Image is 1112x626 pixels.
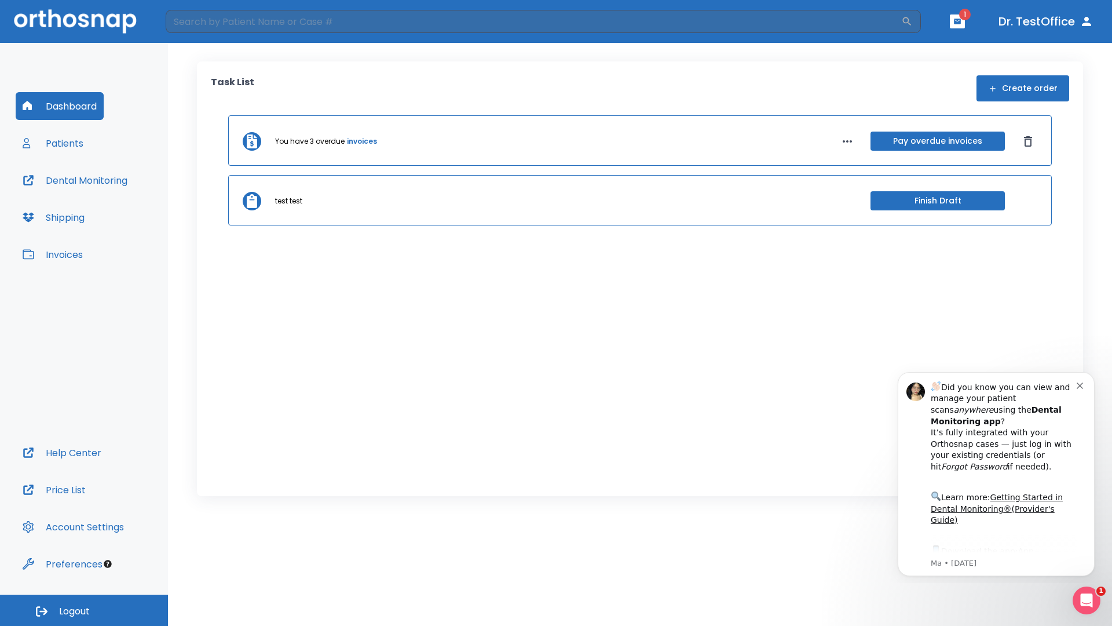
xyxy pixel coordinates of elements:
[16,203,92,231] button: Shipping
[275,196,302,206] p: test test
[1073,587,1100,614] iframe: Intercom live chat
[166,10,901,33] input: Search by Patient Name or Case #
[211,75,254,101] p: Task List
[50,185,153,206] a: App Store
[16,439,108,467] button: Help Center
[196,18,206,27] button: Dismiss notification
[16,550,109,578] button: Preferences
[103,559,113,569] div: Tooltip anchor
[1019,132,1037,151] button: Dismiss
[16,166,134,194] button: Dental Monitoring
[59,605,90,618] span: Logout
[994,11,1098,32] button: Dr. TestOffice
[976,75,1069,101] button: Create order
[16,92,104,120] button: Dashboard
[870,132,1005,151] button: Pay overdue invoices
[880,362,1112,583] iframe: Intercom notifications message
[16,476,93,504] button: Price List
[959,9,971,20] span: 1
[16,513,131,541] button: Account Settings
[16,129,90,157] button: Patients
[275,136,345,147] p: You have 3 overdue
[14,9,137,33] img: Orthosnap
[50,196,196,207] p: Message from Ma, sent 6w ago
[347,136,377,147] a: invoices
[870,191,1005,210] button: Finish Draft
[16,241,90,268] button: Invoices
[50,182,196,241] div: Download the app: | ​ Let us know if you need help getting started!
[1096,587,1106,596] span: 1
